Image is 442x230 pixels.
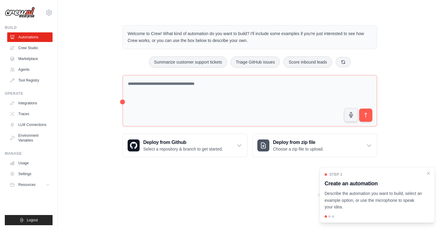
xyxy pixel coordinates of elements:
span: Resources [18,182,35,187]
a: Agents [7,65,53,74]
a: Crew Studio [7,43,53,53]
a: Environment Variables [7,131,53,145]
a: Traces [7,109,53,119]
button: Summarize customer support tickets [149,56,227,68]
h3: Deploy from Github [143,139,223,146]
span: Step 1 [329,172,342,177]
p: Choose a zip file to upload. [273,146,324,152]
p: Select a repository & branch to get started. [143,146,223,152]
h3: Create an automation [325,179,422,188]
div: Manage [5,151,53,156]
button: Close walkthrough [426,171,431,176]
a: Usage [7,158,53,168]
button: Resources [7,180,53,190]
a: Tool Registry [7,76,53,85]
a: LLM Connections [7,120,53,130]
a: Automations [7,32,53,42]
a: Marketplace [7,54,53,64]
span: Logout [27,218,38,223]
p: Welcome to Crew! What kind of automation do you want to build? I'll include some examples if you'... [128,30,372,44]
button: Logout [5,215,53,225]
button: Triage GitHub issues [231,56,280,68]
a: Integrations [7,98,53,108]
div: Operate [5,91,53,96]
div: Build [5,25,53,30]
img: Logo [5,7,35,18]
h3: Deploy from zip file [273,139,324,146]
a: Settings [7,169,53,179]
p: Describe the automation you want to build, select an example option, or use the microphone to spe... [325,190,422,211]
button: Score inbound leads [283,56,332,68]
